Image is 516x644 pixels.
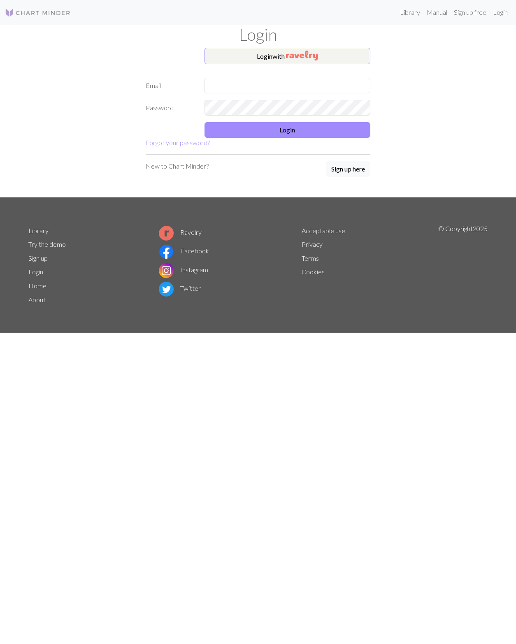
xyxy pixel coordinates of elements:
[397,4,423,21] a: Library
[302,227,345,234] a: Acceptable use
[159,266,208,273] a: Instagram
[159,226,174,241] img: Ravelry logo
[490,4,511,21] a: Login
[28,240,66,248] a: Try the demo
[141,100,200,116] label: Password
[159,282,174,297] img: Twitter logo
[205,122,371,138] button: Login
[286,51,318,60] img: Ravelry
[146,139,210,146] a: Forgot your password?
[28,282,46,290] a: Home
[28,296,46,303] a: About
[326,161,370,177] button: Sign up here
[302,268,325,276] a: Cookies
[423,4,451,21] a: Manual
[302,254,319,262] a: Terms
[205,48,371,64] button: Loginwith
[302,240,323,248] a: Privacy
[159,247,209,255] a: Facebook
[159,284,201,292] a: Twitter
[438,224,488,307] p: © Copyright 2025
[159,228,202,236] a: Ravelry
[28,268,43,276] a: Login
[159,263,174,278] img: Instagram logo
[23,25,493,44] h1: Login
[326,161,370,178] a: Sign up here
[146,161,209,171] p: New to Chart Minder?
[28,254,48,262] a: Sign up
[5,8,71,18] img: Logo
[141,78,200,93] label: Email
[159,244,174,259] img: Facebook logo
[451,4,490,21] a: Sign up free
[28,227,49,234] a: Library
